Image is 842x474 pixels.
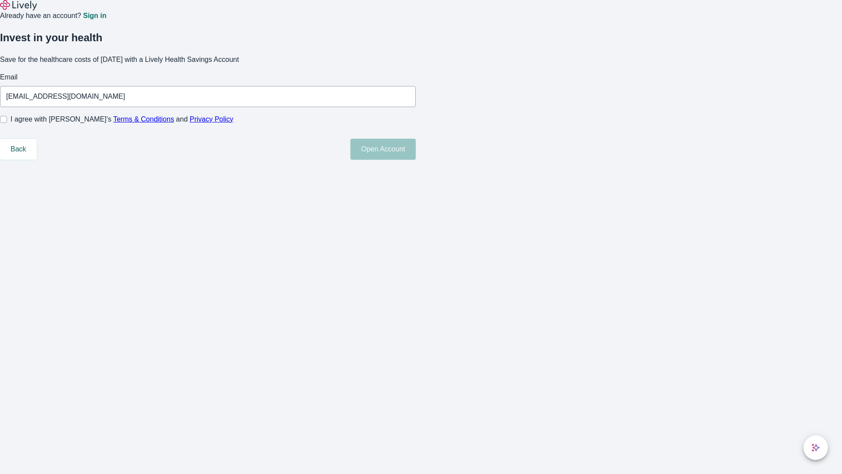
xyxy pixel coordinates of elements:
a: Terms & Conditions [113,115,174,123]
span: I agree with [PERSON_NAME]’s and [11,114,233,125]
a: Privacy Policy [190,115,234,123]
a: Sign in [83,12,106,19]
svg: Lively AI Assistant [811,443,820,452]
button: chat [803,435,828,460]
